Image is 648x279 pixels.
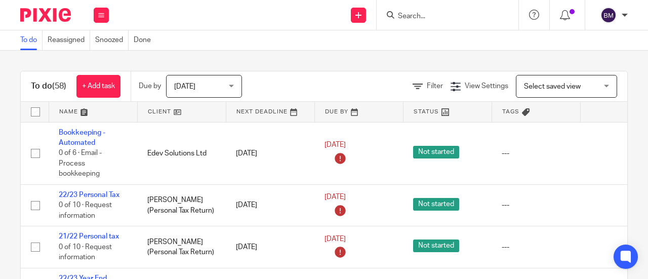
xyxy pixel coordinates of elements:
[48,30,90,50] a: Reassigned
[137,184,226,226] td: [PERSON_NAME] (Personal Tax Return)
[226,122,314,184] td: [DATE]
[226,184,314,226] td: [DATE]
[465,83,508,90] span: View Settings
[59,129,105,146] a: Bookkeeping - Automated
[134,30,156,50] a: Done
[31,81,66,92] h1: To do
[59,149,102,177] span: 0 of 6 · Email - Process bookkeeping
[325,194,346,201] span: [DATE]
[137,122,226,184] td: Edev Solutions Ltd
[600,7,617,23] img: svg%3E
[502,200,570,210] div: ---
[413,198,459,211] span: Not started
[427,83,443,90] span: Filter
[524,83,581,90] span: Select saved view
[59,202,112,219] span: 0 of 10 · Request information
[502,148,570,158] div: ---
[325,235,346,243] span: [DATE]
[59,191,119,198] a: 22/23 Personal Tax
[139,81,161,91] p: Due by
[413,146,459,158] span: Not started
[502,242,570,252] div: ---
[502,109,519,114] span: Tags
[52,82,66,90] span: (58)
[76,75,120,98] a: + Add task
[20,30,43,50] a: To do
[174,83,195,90] span: [DATE]
[95,30,129,50] a: Snoozed
[226,226,314,268] td: [DATE]
[59,233,119,240] a: 21/22 Personal tax
[413,240,459,252] span: Not started
[137,226,226,268] td: [PERSON_NAME] (Personal Tax Return)
[59,244,112,261] span: 0 of 10 · Request information
[20,8,71,22] img: Pixie
[397,12,488,21] input: Search
[325,142,346,149] span: [DATE]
